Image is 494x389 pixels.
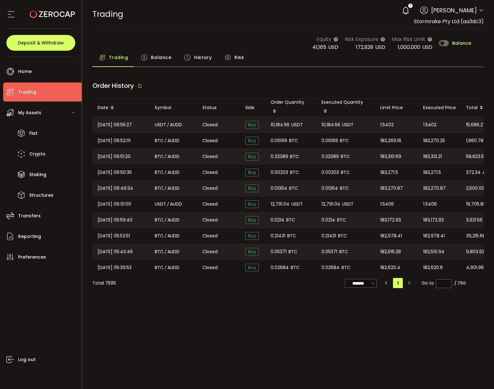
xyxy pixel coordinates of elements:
[380,264,400,271] span: 182,620.4
[18,232,41,241] span: Reporting
[380,185,403,192] span: 183,270.87
[321,232,336,240] span: 0.21431
[321,248,337,255] span: 0.05371
[245,200,259,208] span: Buy
[240,104,266,111] div: Side
[466,185,484,192] span: 2,500.00
[321,185,338,192] span: 0.01364
[321,121,340,129] span: 10,184.56
[92,81,134,90] span: Order History
[380,201,394,208] span: 1.5406
[466,264,484,271] span: 4,901.96
[422,279,452,287] span: Go to
[245,153,259,161] span: Buy
[271,264,289,271] span: 0.02684
[271,232,285,240] span: 0.21431
[414,18,484,25] span: Stormrake Pty Ltd (aa3dc3)
[167,153,179,160] span: AUDD
[92,9,123,20] span: Trading
[98,137,131,144] span: [DATE] 06:52:01
[167,264,179,271] span: AUDD
[234,51,244,64] span: Risk
[202,248,218,255] span: Closed
[167,169,179,176] span: AUDD
[271,137,287,144] span: 0.01069
[165,264,166,271] em: /
[202,233,218,239] span: Closed
[202,169,218,176] span: Closed
[202,201,218,208] span: Closed
[466,169,481,176] span: 372.34
[291,264,300,271] span: BTC
[423,232,445,240] span: 182,978.41
[18,108,41,117] span: My Assets
[165,248,166,255] em: /
[18,355,36,364] span: Log out
[271,248,287,255] span: 0.05371
[466,201,486,208] span: 19,705.88
[321,264,340,271] span: 0.02684
[245,232,259,240] span: Buy
[410,3,411,8] span: 3
[392,35,425,43] span: Max Risk Limit
[170,201,182,208] span: AUDD
[289,137,298,144] span: BTC
[29,170,46,179] span: Staking
[155,216,164,224] span: BTC
[380,137,401,144] span: 183,269.16
[423,264,443,271] span: 182,620.6
[98,201,131,208] span: [DATE] 06:10:00
[466,137,484,144] span: 1,960.78
[167,248,179,255] span: AUDD
[380,121,394,129] span: 1.5402
[92,280,116,287] div: Total 7595
[316,35,331,43] span: Equity
[398,43,420,51] span: 1,000,000
[393,278,403,288] li: 1
[312,43,326,51] span: 41,165
[202,217,218,223] span: Closed
[29,149,45,159] span: Crypto
[423,248,444,255] span: 182,510.94
[155,248,164,255] span: BTC
[167,201,169,208] em: /
[321,201,340,208] span: 12,791.04
[291,201,303,208] span: USDT
[155,232,164,240] span: BTC
[98,153,131,160] span: [DATE] 06:51:20
[423,153,442,160] span: 183,313.21
[167,121,169,129] em: /
[155,264,164,271] span: BTC
[155,185,164,192] span: BTC
[165,169,166,176] em: /
[167,216,179,224] span: AUDD
[339,248,348,255] span: BTC
[170,121,182,129] span: AUDD
[288,248,297,255] span: BTC
[155,153,164,160] span: BTC
[321,137,338,144] span: 0.01069
[245,168,259,176] span: Buy
[245,184,259,192] span: Buy
[466,216,483,224] span: 3,921.56
[98,248,133,255] span: [DATE] 05:43:46
[18,253,46,262] span: Preferences
[375,43,385,51] span: USD
[202,122,218,128] span: Closed
[98,185,133,192] span: [DATE] 06:49:34
[271,153,288,160] span: 0.32089
[271,185,287,192] span: 0.01364
[375,104,418,111] div: Limit Price
[380,153,401,160] span: 183,310.69
[340,185,349,192] span: BTC
[18,211,41,221] span: Transfers
[18,67,32,76] span: Home
[245,216,259,224] span: Buy
[290,153,299,160] span: BTC
[18,88,36,97] span: Trading
[466,121,486,129] span: 15,686.27
[345,35,378,43] span: Risk Exposure
[380,248,401,255] span: 182,516.28
[167,185,179,192] span: AUDD
[151,51,171,64] span: Balance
